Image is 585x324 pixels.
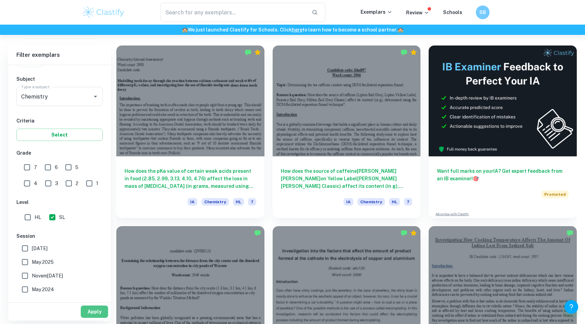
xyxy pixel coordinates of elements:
[16,198,103,206] h6: Level
[116,46,264,218] a: How does the pKa value of certain weak acids present in food (2.85, 2.99, 3.13, 4.10, 4.76) affec...
[125,167,256,190] h6: How does the pKa value of certain weak acids present in food (2.85, 2.99, 3.13, 4.10, 4.76) affec...
[201,198,229,206] span: Chemistry
[55,164,58,171] span: 6
[32,258,54,266] span: May 2025
[182,27,188,33] span: 🏫
[479,9,487,16] h6: SB
[245,49,251,56] img: Marked
[187,198,197,206] span: IA
[96,180,98,187] span: 1
[82,5,125,19] img: Clastify logo
[429,46,577,156] img: Thumbnail
[81,306,108,318] button: Apply
[292,27,302,33] a: here
[16,117,103,125] h6: Criteria
[401,230,407,236] img: Marked
[429,46,577,218] a: Want full marks on yourIA? Get expert feedback from an IB examiner!PromotedAdvertise with Clastify
[35,213,41,221] span: HL
[16,232,103,240] h6: Session
[437,167,569,182] h6: Want full marks on your IA ? Get expert feedback from an IB examiner!
[34,180,37,187] span: 4
[254,230,261,236] img: Marked
[16,149,103,157] h6: Grade
[281,167,413,190] h6: How does the source of caffeine[PERSON_NAME][PERSON_NAME]on Yellow Label[PERSON_NAME][PERSON_NAME...
[32,272,63,280] span: Novem[DATE]
[75,164,78,171] span: 5
[435,212,469,217] a: Advertise with Clastify
[406,9,429,16] p: Review
[410,49,417,56] div: Premium
[59,213,65,221] span: SL
[248,198,256,206] span: 7
[273,46,421,218] a: How does the source of caffeine[PERSON_NAME][PERSON_NAME]on Yellow Label[PERSON_NAME][PERSON_NAME...
[343,198,353,206] span: IA
[389,198,400,206] span: HL
[401,49,407,56] img: Marked
[16,129,103,141] button: Select
[564,300,578,314] button: Help and Feedback
[160,3,306,22] input: Search for any exemplars...
[91,92,100,101] button: Open
[1,26,584,34] h6: We just launched Clastify for Schools. Click to learn how to become a school partner.
[233,198,244,206] span: HL
[361,8,392,16] p: Exemplars
[542,191,569,198] span: Promoted
[254,49,261,56] div: Premium
[34,164,37,171] span: 7
[357,198,385,206] span: Chemistry
[76,180,78,187] span: 2
[32,299,51,307] span: N[DATE]
[473,176,479,181] span: 🎯
[32,286,54,293] span: May 2024
[8,46,111,65] h6: Filter exemplars
[567,230,573,236] img: Marked
[32,245,48,252] span: [DATE]
[443,10,462,15] a: Schools
[55,180,58,187] span: 3
[16,75,103,83] h6: Subject
[21,84,50,90] label: Type a subject
[410,230,417,236] div: Premium
[404,198,412,206] span: 7
[398,27,403,33] span: 🏫
[476,5,490,19] button: SB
